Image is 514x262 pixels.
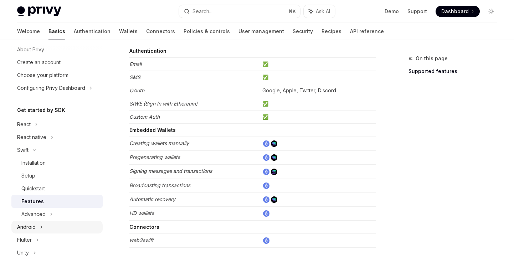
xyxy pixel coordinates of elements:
[17,71,68,79] div: Choose your platform
[238,23,284,40] a: User management
[271,154,277,161] img: solana.png
[129,114,160,120] em: Custom Auth
[192,7,212,16] div: Search...
[17,223,36,231] div: Android
[263,210,269,217] img: ethereum.png
[263,183,269,189] img: ethereum.png
[271,196,277,203] img: solana.png
[129,140,189,146] em: Creating wallets manually
[129,48,166,54] strong: Authentication
[17,58,61,67] div: Create an account
[11,195,103,208] a: Features
[385,8,399,15] a: Demo
[259,71,376,84] td: ✅
[129,154,180,160] em: Pregenerating wallets
[21,159,46,167] div: Installation
[271,140,277,147] img: solana.png
[74,23,110,40] a: Authentication
[11,169,103,182] a: Setup
[416,54,448,63] span: On this page
[17,6,61,16] img: light logo
[17,146,29,154] div: Swift
[17,23,40,40] a: Welcome
[263,154,269,161] img: ethereum.png
[21,184,45,193] div: Quickstart
[350,23,384,40] a: API reference
[129,210,154,216] em: HD wallets
[271,169,277,175] img: solana.png
[441,8,469,15] span: Dashboard
[17,248,29,257] div: Unity
[129,237,154,243] em: web3swift
[485,6,497,17] button: Toggle dark mode
[129,168,212,174] em: Signing messages and transactions
[17,120,31,129] div: React
[129,74,140,80] em: SMS
[119,23,138,40] a: Wallets
[129,87,144,93] em: OAuth
[11,156,103,169] a: Installation
[129,101,197,107] em: SIWE (Sign In with Ethereum)
[21,171,35,180] div: Setup
[316,8,330,15] span: Ask AI
[436,6,480,17] a: Dashboard
[304,5,335,18] button: Ask AI
[407,8,427,15] a: Support
[129,61,142,67] em: Email
[146,23,175,40] a: Connectors
[408,66,503,77] a: Supported features
[259,97,376,111] td: ✅
[263,237,269,244] img: ethereum.png
[21,210,46,219] div: Advanced
[263,169,269,175] img: ethereum.png
[17,133,46,142] div: React native
[129,196,175,202] em: Automatic recovery
[48,23,65,40] a: Basics
[288,9,296,14] span: ⌘ K
[293,23,313,40] a: Security
[259,84,376,97] td: Google, Apple, Twitter, Discord
[17,106,65,114] h5: Get started by SDK
[11,182,103,195] a: Quickstart
[129,224,159,230] strong: Connectors
[263,196,269,203] img: ethereum.png
[184,23,230,40] a: Policies & controls
[11,69,103,82] a: Choose your platform
[322,23,341,40] a: Recipes
[129,182,190,188] em: Broadcasting transactions
[17,84,85,92] div: Configuring Privy Dashboard
[21,197,44,206] div: Features
[263,140,269,147] img: ethereum.png
[259,58,376,71] td: ✅
[179,5,300,18] button: Search...⌘K
[17,236,32,244] div: Flutter
[11,56,103,69] a: Create an account
[129,127,176,133] strong: Embedded Wallets
[259,111,376,124] td: ✅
